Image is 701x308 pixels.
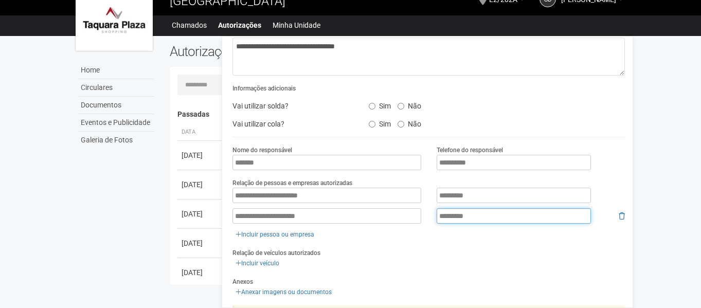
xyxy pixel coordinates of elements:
[232,258,282,269] a: Incluir veículo
[369,98,391,111] label: Sim
[78,132,154,149] a: Galeria de Fotos
[172,18,207,32] a: Chamados
[78,97,154,114] a: Documentos
[78,79,154,97] a: Circulares
[170,44,390,59] h2: Autorizações
[619,212,625,220] i: Remover
[232,286,335,298] a: Anexar imagens ou documentos
[232,277,253,286] label: Anexos
[398,98,421,111] label: Não
[232,248,320,258] label: Relação de veículos autorizados
[218,18,261,32] a: Autorizações
[78,114,154,132] a: Eventos e Publicidade
[369,121,375,128] input: Sim
[232,146,292,155] label: Nome do responsável
[437,146,503,155] label: Telefone do responsável
[78,62,154,79] a: Home
[232,84,296,93] label: Informações adicionais
[182,150,220,160] div: [DATE]
[225,98,361,114] div: Vai utilizar solda?
[182,179,220,190] div: [DATE]
[182,267,220,278] div: [DATE]
[177,111,618,118] h4: Passadas
[369,103,375,110] input: Sim
[398,103,404,110] input: Não
[273,18,320,32] a: Minha Unidade
[182,238,220,248] div: [DATE]
[232,229,317,240] a: Incluir pessoa ou empresa
[182,209,220,219] div: [DATE]
[177,124,224,141] th: Data
[398,116,421,129] label: Não
[369,116,391,129] label: Sim
[232,178,352,188] label: Relação de pessoas e empresas autorizadas
[225,116,361,132] div: Vai utilizar cola?
[398,121,404,128] input: Não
